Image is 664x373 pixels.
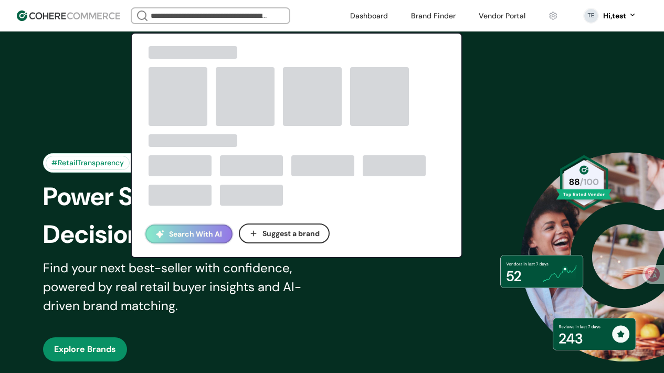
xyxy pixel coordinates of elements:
[43,216,345,253] div: Decisions-Instantly
[43,337,127,361] button: Explore Brands
[603,10,626,22] div: Hi, test
[17,10,120,21] img: Cohere Logo
[43,178,345,216] div: Power Smarter Retail
[603,10,637,22] button: Hi,test
[239,223,330,243] button: Suggest a brand
[583,8,599,24] svg: 0 percent
[46,156,130,170] div: #RetailTransparency
[130,157,270,168] div: Trusted by 1500+ retailers nationwide
[145,225,233,243] button: Search With AI
[43,259,330,315] div: Find your next best-seller with confidence, powered by real retail buyer insights and AI-driven b...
